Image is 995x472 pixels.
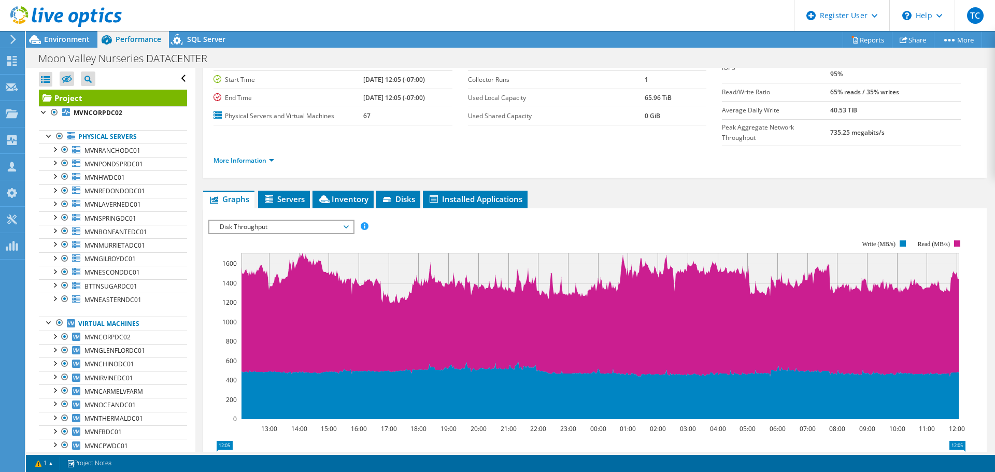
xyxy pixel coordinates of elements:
b: 0 GiB [645,111,660,120]
span: MVNREDONDODC01 [84,187,145,195]
a: MVNGLENFLORDC01 [39,344,187,357]
a: Project Notes [60,457,119,470]
b: MVNCORPDC02 [74,108,122,117]
a: Virtual Machines [39,317,187,330]
label: Collector Runs [468,75,645,85]
a: MVNTHERMALDC01 [39,412,187,425]
text: 1600 [222,259,237,268]
b: 67 [363,111,371,120]
span: Performance [116,34,161,44]
label: IOPS [722,63,830,73]
a: BTTNSUGARDC01 [39,279,187,293]
span: Servers [263,194,305,204]
span: MVNGILROYDC01 [84,254,136,263]
span: MVNBONFANTEDC01 [84,227,147,236]
a: Reports [843,32,892,48]
a: MVNOCEANDC01 [39,398,187,411]
span: MVNCARMELVFARM [84,387,143,396]
a: MVNHWDC01 [39,170,187,184]
a: Project [39,90,187,106]
text: 08:00 [829,424,845,433]
text: 03:00 [680,424,696,433]
text: Read (MB/s) [918,240,950,248]
a: MVNFBDC01 [39,425,187,439]
a: MVNGILROYDC01 [39,252,187,266]
a: Share [892,32,934,48]
a: MVNIRVINEDC01 [39,371,187,384]
text: 1200 [222,298,237,307]
a: MVNCARMELVFARM [39,384,187,398]
a: More Information [214,156,274,165]
span: MVNLAVERNEDC01 [84,200,141,209]
text: 11:00 [919,424,935,433]
span: BTTNSUGARDC01 [84,282,137,291]
span: MVNRANCHODC01 [84,146,140,155]
a: MVNMURRIETADC01 [39,238,187,252]
label: Average Daily Write [722,105,830,116]
label: Start Time [214,75,363,85]
a: More [934,32,982,48]
span: MVNCHINODC01 [84,360,134,368]
text: 04:00 [710,424,726,433]
a: Physical Servers [39,130,187,144]
text: 200 [226,395,237,404]
span: MVNTHERMALDC01 [84,414,143,423]
a: MVNBONFANTEDC01 [39,225,187,238]
span: MVNGLENFLORDC01 [84,346,145,355]
text: Write (MB/s) [862,240,896,248]
text: 19:00 [440,424,457,433]
text: 12:00 [949,424,965,433]
a: MVNPONDSPRDC01 [39,157,187,170]
span: MVNESCONDDC01 [84,268,140,277]
a: 1 [28,457,60,470]
span: Installed Applications [428,194,522,204]
span: Disk Throughput [215,221,348,233]
span: MVNMURRIETADC01 [84,241,145,250]
span: MVNFBDC01 [84,427,122,436]
text: 20:00 [471,424,487,433]
b: 28507 at [GEOGRAPHIC_DATA], 26445 at 95% [830,57,950,78]
text: 16:00 [351,424,367,433]
a: MVNSPRINGDC01 [39,211,187,225]
a: MVNLAVERNEDC01 [39,198,187,211]
a: MVNRANCHODC01 [39,144,187,157]
a: MVNCORPDC02 [39,331,187,344]
label: Read/Write Ratio [722,87,830,97]
text: 10:00 [889,424,905,433]
b: 735.25 megabits/s [830,128,885,137]
span: MVNOCEANDC01 [84,401,136,409]
text: 06:00 [770,424,786,433]
a: MVNCHINODC01 [39,357,187,371]
span: Environment [44,34,90,44]
a: MVNREDONDODC01 [39,184,187,198]
b: 65% reads / 35% writes [830,88,899,96]
text: 23:00 [560,424,576,433]
b: 1 [645,75,648,84]
span: MVNCORPDC02 [84,333,131,341]
b: [DATE] 12:05 (-07:00) [363,75,425,84]
label: Peak Aggregate Network Throughput [722,122,830,143]
b: 40.53 TiB [830,106,857,115]
label: Used Local Capacity [468,93,645,103]
span: SQL Server [187,34,225,44]
b: [DATE] 12:05 (-07:00) [363,93,425,102]
svg: \n [902,11,912,20]
text: 09:00 [859,424,875,433]
span: TC [967,7,984,24]
text: 02:00 [650,424,666,433]
label: End Time [214,93,363,103]
text: 22:00 [530,424,546,433]
text: 1400 [222,279,237,288]
label: Physical Servers and Virtual Machines [214,111,363,121]
span: Disks [381,194,415,204]
span: MVNSPRINGDC01 [84,214,136,223]
text: 17:00 [381,424,397,433]
text: 600 [226,356,237,365]
text: 13:00 [261,424,277,433]
span: MVNHWDC01 [84,173,125,182]
text: 01:00 [620,424,636,433]
span: MVNEASTERNDC01 [84,295,141,304]
text: 00:00 [590,424,606,433]
text: 21:00 [501,424,517,433]
span: Inventory [318,194,368,204]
